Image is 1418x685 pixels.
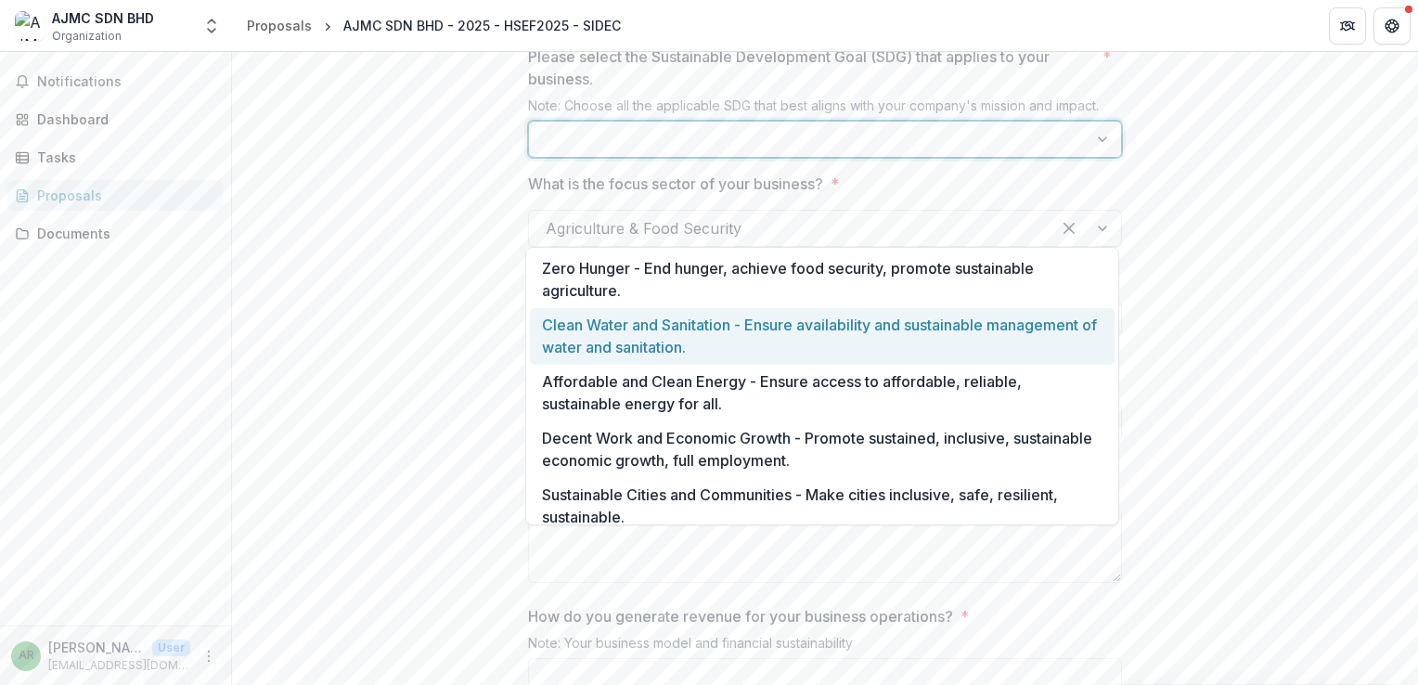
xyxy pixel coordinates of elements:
div: Decent Work and Economic Growth - Promote sustained, inclusive, sustainable economic growth, full... [530,420,1115,477]
div: Zero Hunger - End hunger, achieve food security, promote sustainable agriculture. [530,252,1115,308]
p: How do you generate revenue for your business operations? [528,605,953,627]
a: Tasks [7,142,224,173]
div: Note: Choose all the applicable SDG that best aligns with your company's mission and impact. [528,97,1122,121]
a: Dashboard [7,104,224,135]
span: Notifications [37,74,216,90]
div: Sustainable Cities and Communities - Make cities inclusive, safe, resilient, sustainable. [530,477,1115,534]
button: More [198,645,220,667]
a: Proposals [239,12,319,39]
div: Dashboard [37,110,209,129]
div: Clear selected options [1054,213,1084,243]
a: Documents [7,218,224,249]
div: Proposals [247,16,312,35]
img: AJMC SDN BHD [15,11,45,41]
button: Notifications [7,67,224,97]
button: Partners [1329,7,1366,45]
p: [PERSON_NAME] [48,638,145,657]
div: Affordable and Clean Energy - Ensure access to affordable, reliable, sustainable energy for all. [530,365,1115,421]
div: AJMC SDN BHD - 2025 - HSEF2025 - SIDEC [343,16,621,35]
div: Proposals [37,186,209,205]
nav: breadcrumb [239,12,628,39]
div: AJMC SDN BHD [52,8,154,28]
button: Get Help [1373,7,1411,45]
p: [EMAIL_ADDRESS][DOMAIN_NAME] [48,657,190,674]
div: Alvin Shah Bin Mohd Remi [19,650,34,662]
a: Proposals [7,180,224,211]
p: Please select the Sustainable Development Goal (SDG) that applies to your business. [528,45,1095,90]
p: User [152,640,190,656]
button: Open entity switcher [199,7,225,45]
div: Clean Water and Sanitation - Ensure availability and sustainable management of water and sanitation. [530,308,1115,365]
div: Note: Your business model and financial sustainability [528,635,1122,658]
p: What is the focus sector of your business? [528,173,823,195]
span: Organization [52,28,122,45]
div: Tasks [37,148,209,167]
div: Documents [37,224,209,243]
